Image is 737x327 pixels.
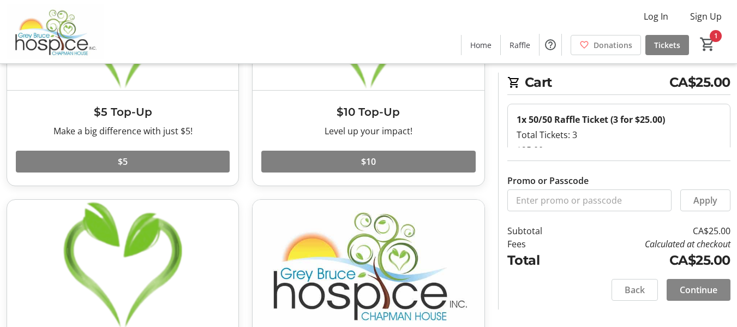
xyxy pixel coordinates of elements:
[635,8,677,25] button: Log In
[361,155,376,168] span: $10
[693,194,717,207] span: Apply
[261,124,475,138] div: Level up your impact!
[16,124,230,138] div: Make a big difference with just $5!
[681,8,730,25] button: Sign Up
[572,224,730,237] td: CA$25.00
[507,251,572,270] td: Total
[571,35,641,55] a: Donations
[594,39,632,51] span: Donations
[261,104,475,120] h3: $10 Top-Up
[572,251,730,270] td: CA$25.00
[517,144,721,157] div: $25.00
[510,39,530,51] span: Raffle
[612,279,658,301] button: Back
[501,35,539,55] a: Raffle
[517,113,721,126] div: 1x 50/50 Raffle Ticket (3 for $25.00)
[644,10,668,23] span: Log In
[507,174,589,187] label: Promo or Passcode
[517,128,721,141] div: Total Tickets: 3
[680,283,717,296] span: Continue
[669,73,730,92] span: CA$25.00
[667,279,730,301] button: Continue
[540,34,561,56] button: Help
[645,35,689,55] a: Tickets
[572,237,730,251] td: Calculated at checkout
[16,104,230,120] h3: $5 Top-Up
[625,283,645,296] span: Back
[507,224,572,237] td: Subtotal
[118,155,128,168] span: $5
[507,73,730,95] h2: Cart
[261,151,475,173] button: $10
[470,39,492,51] span: Home
[16,151,230,173] button: $5
[507,189,672,211] input: Enter promo or passcode
[7,4,104,59] img: Grey Bruce Hospice's Logo
[698,34,717,54] button: Cart
[680,189,730,211] button: Apply
[654,39,680,51] span: Tickets
[462,35,500,55] a: Home
[690,10,722,23] span: Sign Up
[507,237,572,251] td: Fees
